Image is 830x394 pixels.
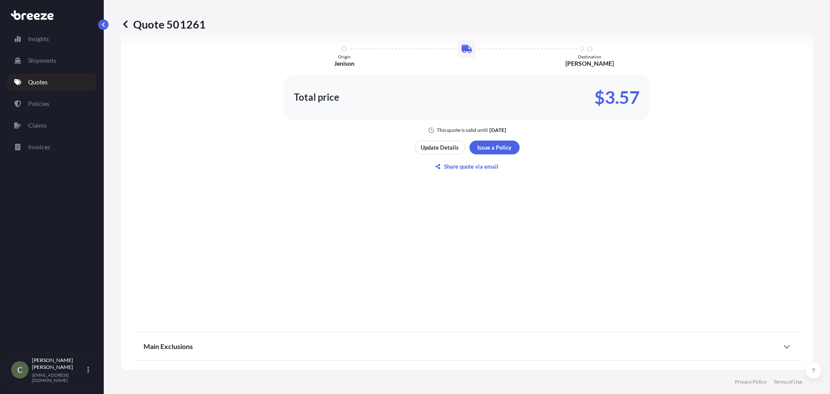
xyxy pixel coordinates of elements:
[17,365,22,374] span: C
[294,93,339,102] p: Total price
[144,336,790,357] div: Main Exclusions
[489,127,506,134] p: [DATE]
[477,143,511,152] p: Issue a Policy
[32,372,86,383] p: [EMAIL_ADDRESS][DOMAIN_NAME]
[121,17,206,31] p: Quote 501261
[144,342,193,351] span: Main Exclusions
[7,117,96,134] a: Claims
[7,74,96,91] a: Quotes
[7,52,96,69] a: Shipments
[469,141,520,154] button: Issue a Policy
[28,35,49,43] p: Insights
[7,138,96,156] a: Invoices
[444,162,498,171] p: Share quote via email
[415,160,520,173] button: Share quote via email
[338,54,351,59] p: Origin
[437,127,488,134] p: This quote is valid until
[28,143,50,151] p: Invoices
[7,30,96,48] a: Insights
[421,143,459,152] p: Update Details
[28,78,48,86] p: Quotes
[7,95,96,112] a: Policies
[28,99,49,108] p: Policies
[735,378,766,385] a: Privacy Policy
[334,59,354,68] p: Jenison
[28,121,47,130] p: Claims
[415,141,465,154] button: Update Details
[594,90,640,104] p: $3.57
[578,54,601,59] p: Destination
[773,378,802,385] a: Terms of Use
[32,357,86,371] p: [PERSON_NAME] [PERSON_NAME]
[565,59,614,68] p: [PERSON_NAME]
[28,56,56,65] p: Shipments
